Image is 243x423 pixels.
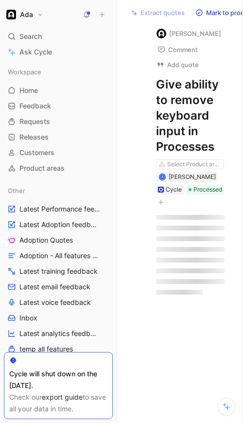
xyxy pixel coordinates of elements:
a: Latest Performance feedback [4,202,113,216]
span: Processed [193,185,222,194]
span: Adoption - All features & problem areas [19,251,103,261]
div: Workspace [4,65,113,79]
span: Latest Performance feedback [19,204,101,214]
span: Latest training feedback [19,266,98,276]
button: Extract quotes [127,6,189,19]
button: Comment [153,43,202,56]
span: [PERSON_NAME] [169,173,216,180]
span: Latest Adoption feedback [19,220,100,229]
span: Other [8,186,25,195]
a: Releases [4,130,113,144]
span: Latest email feedback [19,282,90,292]
div: Other [4,183,113,198]
h1: Ada [20,10,33,19]
span: Search [19,31,42,42]
div: Check our to save all your data in time. [9,391,107,415]
span: Feedback [19,101,51,111]
a: Requests [4,114,113,129]
h1: Give ability to remove keyboard input in Processes [156,77,225,155]
span: Inbox [19,313,37,323]
button: Add quote [152,58,203,71]
a: Latest Adoption feedback [4,217,113,232]
span: Customers [19,148,54,158]
span: temp all features [19,344,73,354]
a: Home [4,83,113,98]
button: logo[PERSON_NAME] [152,26,226,41]
div: Cycle [166,185,182,194]
span: Latest analytics feedback [19,329,100,338]
div: Select Product areas [167,159,222,169]
span: Adoption Quotes [19,235,73,245]
div: Cycle will shut down on the [DATE]. [9,368,107,391]
a: Adoption Quotes [4,233,113,247]
span: Latest voice feedback [19,298,91,307]
a: temp all features [4,342,113,356]
span: Requests [19,117,50,126]
span: Releases [19,132,49,142]
a: Feedback [4,99,113,113]
a: Latest training feedback [4,264,113,279]
div: A [159,175,165,180]
a: Ask Cycle [4,45,113,59]
img: Ada [6,10,16,19]
span: Home [19,86,38,95]
a: Latest analytics feedback [4,326,113,341]
a: Latest email feedback [4,280,113,294]
button: AdaAda [4,8,46,21]
span: Ask Cycle [19,46,52,58]
a: Customers [4,145,113,160]
a: export guide [42,393,83,401]
div: Search [4,29,113,44]
span: Product areas [19,163,65,173]
img: logo [156,29,166,38]
a: Latest voice feedback [4,295,113,310]
span: Workspace [8,67,41,77]
a: Adoption - All features & problem areas [4,248,113,263]
div: Processed [187,185,224,194]
a: Inbox [4,311,113,325]
a: Product areas [4,161,113,176]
